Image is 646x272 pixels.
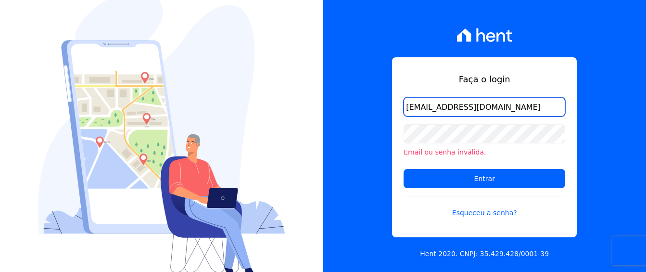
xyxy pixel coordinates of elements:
a: Esqueceu a senha? [404,196,565,218]
p: Hent 2020. CNPJ: 35.429.428/0001-39 [420,249,549,259]
h1: Faça o login [404,73,565,86]
input: Entrar [404,169,565,188]
input: Email [404,97,565,117]
li: Email ou senha inválida. [404,147,565,157]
